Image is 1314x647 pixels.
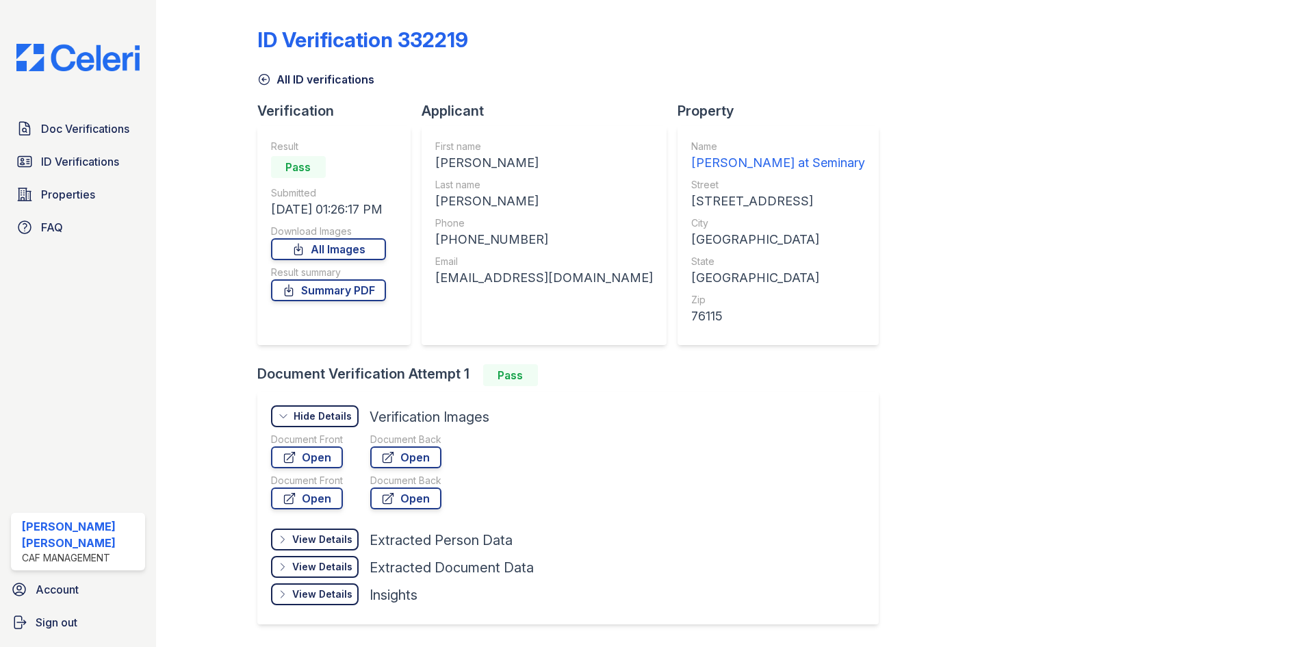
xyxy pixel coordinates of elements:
[435,140,653,153] div: First name
[691,216,865,230] div: City
[370,487,441,509] a: Open
[370,585,417,605] div: Insights
[691,192,865,211] div: [STREET_ADDRESS]
[11,181,145,208] a: Properties
[271,238,386,260] a: All Images
[271,487,343,509] a: Open
[370,474,441,487] div: Document Back
[257,71,374,88] a: All ID verifications
[22,551,140,565] div: CAF Management
[691,307,865,326] div: 76115
[691,293,865,307] div: Zip
[271,433,343,446] div: Document Front
[271,474,343,487] div: Document Front
[435,178,653,192] div: Last name
[691,140,865,153] div: Name
[41,153,119,170] span: ID Verifications
[22,518,140,551] div: [PERSON_NAME] [PERSON_NAME]
[483,364,538,386] div: Pass
[271,186,386,200] div: Submitted
[422,101,678,120] div: Applicant
[370,531,513,550] div: Extracted Person Data
[370,433,441,446] div: Document Back
[435,216,653,230] div: Phone
[271,200,386,219] div: [DATE] 01:26:17 PM
[257,27,468,52] div: ID Verification 332219
[435,255,653,268] div: Email
[257,364,890,386] div: Document Verification Attempt 1
[271,225,386,238] div: Download Images
[11,214,145,241] a: FAQ
[271,140,386,153] div: Result
[370,407,489,427] div: Verification Images
[435,153,653,173] div: [PERSON_NAME]
[435,268,653,288] div: [EMAIL_ADDRESS][DOMAIN_NAME]
[36,614,77,631] span: Sign out
[435,230,653,249] div: [PHONE_NUMBER]
[5,609,151,636] a: Sign out
[678,101,890,120] div: Property
[292,533,352,546] div: View Details
[36,581,79,598] span: Account
[691,255,865,268] div: State
[271,446,343,468] a: Open
[41,186,95,203] span: Properties
[41,120,129,137] span: Doc Verifications
[292,587,352,601] div: View Details
[11,148,145,175] a: ID Verifications
[1257,592,1300,633] iframe: chat widget
[370,558,534,577] div: Extracted Document Data
[271,266,386,279] div: Result summary
[292,560,352,574] div: View Details
[11,115,145,142] a: Doc Verifications
[691,268,865,288] div: [GEOGRAPHIC_DATA]
[691,140,865,173] a: Name [PERSON_NAME] at Seminary
[271,156,326,178] div: Pass
[691,230,865,249] div: [GEOGRAPHIC_DATA]
[370,446,441,468] a: Open
[691,153,865,173] div: [PERSON_NAME] at Seminary
[691,178,865,192] div: Street
[41,219,63,236] span: FAQ
[5,576,151,603] a: Account
[257,101,422,120] div: Verification
[271,279,386,301] a: Summary PDF
[294,409,352,423] div: Hide Details
[435,192,653,211] div: [PERSON_NAME]
[5,44,151,71] img: CE_Logo_Blue-a8612792a0a2168367f1c8372b55b34899dd931a85d93a1a3d3e32e68fde9ad4.png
